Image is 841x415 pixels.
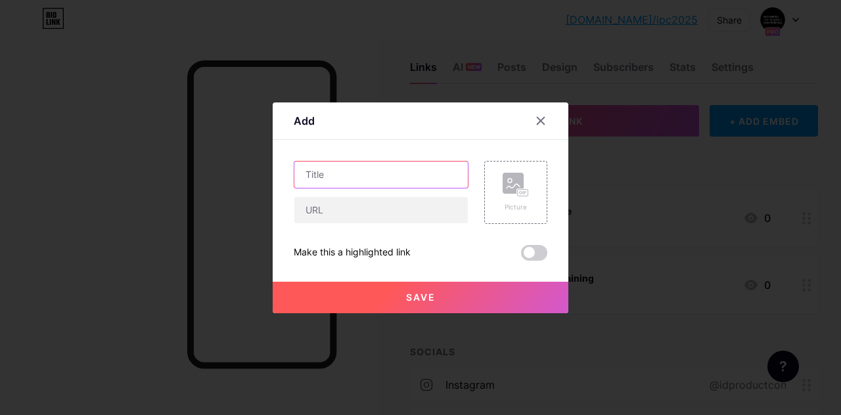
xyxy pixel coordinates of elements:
div: Add [294,113,315,129]
button: Save [273,282,568,313]
div: Make this a highlighted link [294,245,411,261]
span: Save [406,292,436,303]
input: URL [294,197,468,223]
input: Title [294,162,468,188]
div: Picture [503,202,529,212]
